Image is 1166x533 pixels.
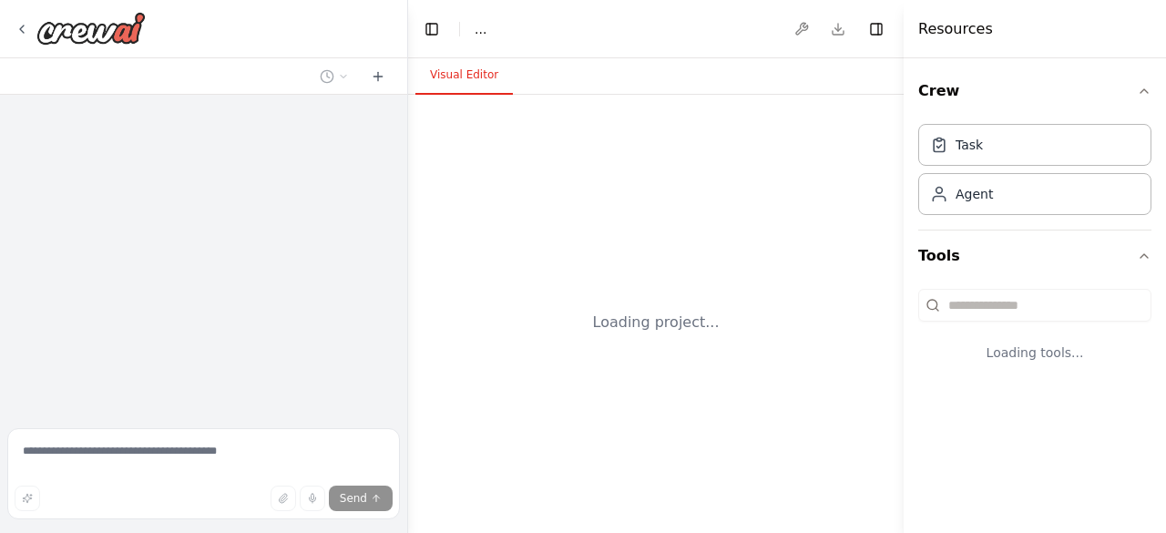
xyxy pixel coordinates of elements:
[312,66,356,87] button: Switch to previous chat
[15,486,40,511] button: Improve this prompt
[918,329,1151,376] div: Loading tools...
[419,16,445,42] button: Hide left sidebar
[271,486,296,511] button: Upload files
[918,117,1151,230] div: Crew
[918,231,1151,282] button: Tools
[918,66,1151,117] button: Crew
[918,18,993,40] h4: Resources
[593,312,720,333] div: Loading project...
[329,486,393,511] button: Send
[475,20,486,38] span: ...
[340,491,367,506] span: Send
[864,16,889,42] button: Hide right sidebar
[36,12,146,45] img: Logo
[300,486,325,511] button: Click to speak your automation idea
[475,20,486,38] nav: breadcrumb
[956,185,993,203] div: Agent
[918,282,1151,391] div: Tools
[956,136,983,154] div: Task
[363,66,393,87] button: Start a new chat
[415,56,513,95] button: Visual Editor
